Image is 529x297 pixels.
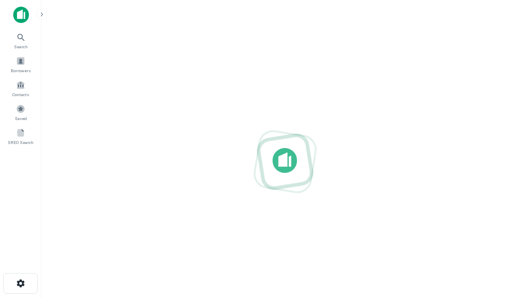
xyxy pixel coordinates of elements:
[13,7,29,23] img: capitalize-icon.png
[2,53,39,75] a: Borrowers
[15,115,27,122] span: Saved
[2,29,39,52] a: Search
[488,205,529,244] iframe: Chat Widget
[2,101,39,123] a: Saved
[14,43,28,50] span: Search
[11,67,31,74] span: Borrowers
[12,91,29,98] span: Contacts
[2,125,39,147] a: SREO Search
[2,77,39,99] a: Contacts
[8,139,33,146] span: SREO Search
